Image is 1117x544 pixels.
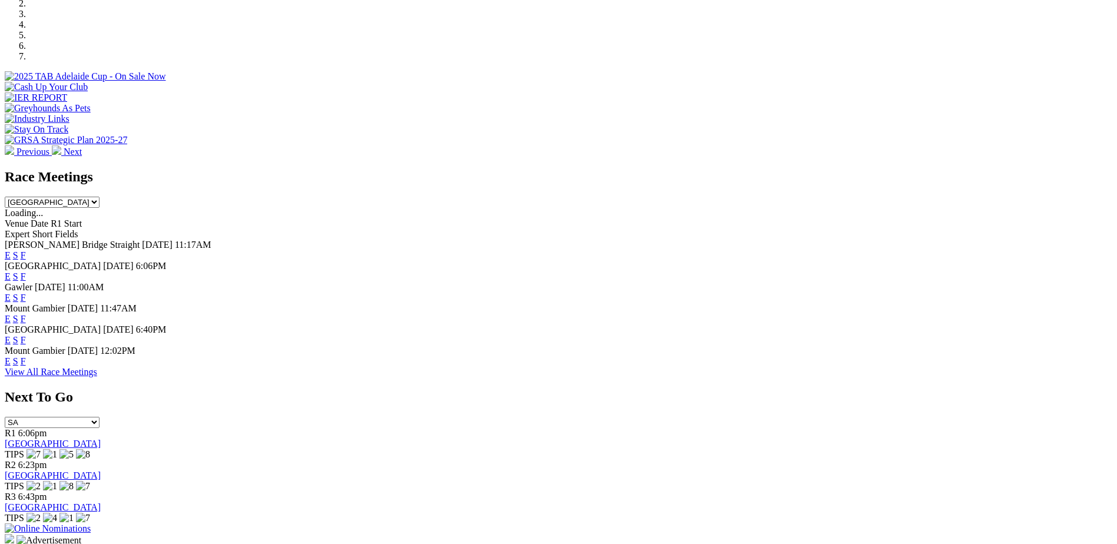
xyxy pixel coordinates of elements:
a: F [21,356,26,366]
span: R1 [5,428,16,438]
span: Venue [5,218,28,228]
img: Cash Up Your Club [5,82,88,92]
img: 8 [59,481,74,492]
a: E [5,293,11,303]
img: 7 [76,481,90,492]
span: 11:00AM [68,282,104,292]
span: 11:17AM [175,240,211,250]
img: 1 [43,449,57,460]
a: Next [52,147,82,157]
a: E [5,335,11,345]
img: 4 [43,513,57,523]
a: [GEOGRAPHIC_DATA] [5,470,101,480]
img: 2 [26,513,41,523]
span: 12:02PM [100,346,135,356]
span: [GEOGRAPHIC_DATA] [5,261,101,271]
span: Mount Gambier [5,303,65,313]
img: 15187_Greyhounds_GreysPlayCentral_Resize_SA_WebsiteBanner_300x115_2025.jpg [5,534,14,543]
img: Stay On Track [5,124,68,135]
span: [DATE] [142,240,173,250]
a: S [13,293,18,303]
a: F [21,250,26,260]
a: S [13,314,18,324]
span: R1 Start [51,218,82,228]
span: 6:23pm [18,460,47,470]
span: TIPS [5,481,24,491]
span: Date [31,218,48,228]
img: 5 [59,449,74,460]
span: [DATE] [68,303,98,313]
img: Online Nominations [5,523,91,534]
span: 6:06PM [136,261,167,271]
span: [DATE] [103,261,134,271]
a: F [21,314,26,324]
span: 6:06pm [18,428,47,438]
a: [GEOGRAPHIC_DATA] [5,502,101,512]
a: Previous [5,147,52,157]
a: E [5,314,11,324]
span: TIPS [5,513,24,523]
span: Fields [55,229,78,239]
img: 1 [43,481,57,492]
span: [DATE] [103,324,134,334]
h2: Race Meetings [5,169,1112,185]
a: S [13,335,18,345]
img: 7 [26,449,41,460]
img: 1 [59,513,74,523]
a: E [5,356,11,366]
span: [GEOGRAPHIC_DATA] [5,324,101,334]
img: 7 [76,513,90,523]
a: [GEOGRAPHIC_DATA] [5,439,101,449]
span: 6:40PM [136,324,167,334]
img: IER REPORT [5,92,67,103]
span: Gawler [5,282,32,292]
span: R2 [5,460,16,470]
img: 2025 TAB Adelaide Cup - On Sale Now [5,71,166,82]
span: Expert [5,229,30,239]
span: 6:43pm [18,492,47,502]
a: S [13,356,18,366]
span: TIPS [5,449,24,459]
span: [PERSON_NAME] Bridge Straight [5,240,140,250]
span: Next [64,147,82,157]
img: chevron-right-pager-white.svg [52,145,61,155]
img: chevron-left-pager-white.svg [5,145,14,155]
img: Industry Links [5,114,69,124]
span: [DATE] [68,346,98,356]
img: 2 [26,481,41,492]
a: E [5,250,11,260]
span: 11:47AM [100,303,137,313]
a: F [21,293,26,303]
a: F [21,335,26,345]
span: Short [32,229,53,239]
span: [DATE] [35,282,65,292]
a: F [21,271,26,281]
a: S [13,271,18,281]
img: Greyhounds As Pets [5,103,91,114]
img: 8 [76,449,90,460]
img: GRSA Strategic Plan 2025-27 [5,135,127,145]
span: Loading... [5,208,43,218]
a: E [5,271,11,281]
h2: Next To Go [5,389,1112,405]
span: Mount Gambier [5,346,65,356]
a: View All Race Meetings [5,367,97,377]
a: S [13,250,18,260]
span: Previous [16,147,49,157]
span: R3 [5,492,16,502]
